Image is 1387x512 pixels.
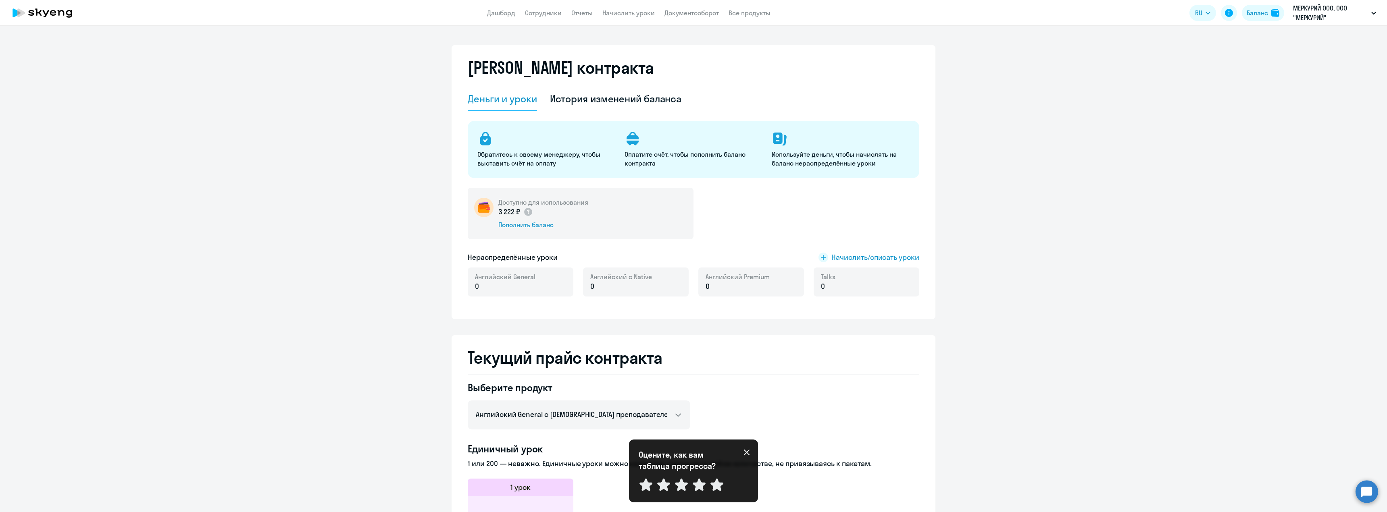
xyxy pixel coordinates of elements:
span: 0 [475,281,479,292]
span: 0 [706,281,710,292]
p: Оплатите счёт, чтобы пополнить баланс контракта [625,150,762,168]
a: Начислить уроки [602,9,655,17]
h2: Текущий прайс контракта [468,348,919,367]
button: МЕРКУРИЙ ООО, ООО "МЕРКУРИЙ" [1289,3,1380,23]
span: Английский с Native [590,272,652,281]
div: История изменений баланса [550,92,682,105]
p: 1 или 200 — неважно. Единичные уроки можно начислять ученикам в любом количестве, не привязываясь... [468,458,919,469]
span: Начислить/списать уроки [831,252,919,263]
div: Деньги и уроки [468,92,537,105]
img: balance [1271,9,1279,17]
h4: Выберите продукт [468,381,690,394]
h5: Доступно для использования [498,198,588,207]
h5: Нераспределённые уроки [468,252,558,263]
h4: Единичный урок [468,442,919,455]
p: Используйте деньги, чтобы начислять на баланс нераспределённые уроки [772,150,909,168]
h2: [PERSON_NAME] контракта [468,58,654,77]
h5: 1 урок [510,482,531,493]
button: Балансbalance [1242,5,1284,21]
span: Английский Premium [706,272,770,281]
div: Пополнить баланс [498,220,588,229]
p: Оцените, как вам таблица прогресса? [639,449,727,472]
span: Talks [821,272,835,281]
p: 3 222 ₽ [498,207,533,217]
p: Обратитесь к своему менеджеру, чтобы выставить счёт на оплату [477,150,615,168]
button: RU [1189,5,1216,21]
a: Все продукты [729,9,771,17]
a: Документооборот [664,9,719,17]
img: wallet-circle.png [474,198,494,217]
a: Сотрудники [525,9,562,17]
div: Баланс [1247,8,1268,18]
span: Английский General [475,272,535,281]
a: Дашборд [487,9,515,17]
a: Отчеты [571,9,593,17]
span: 0 [821,281,825,292]
p: МЕРКУРИЙ ООО, ООО "МЕРКУРИЙ" [1293,3,1368,23]
span: RU [1195,8,1202,18]
span: 0 [590,281,594,292]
